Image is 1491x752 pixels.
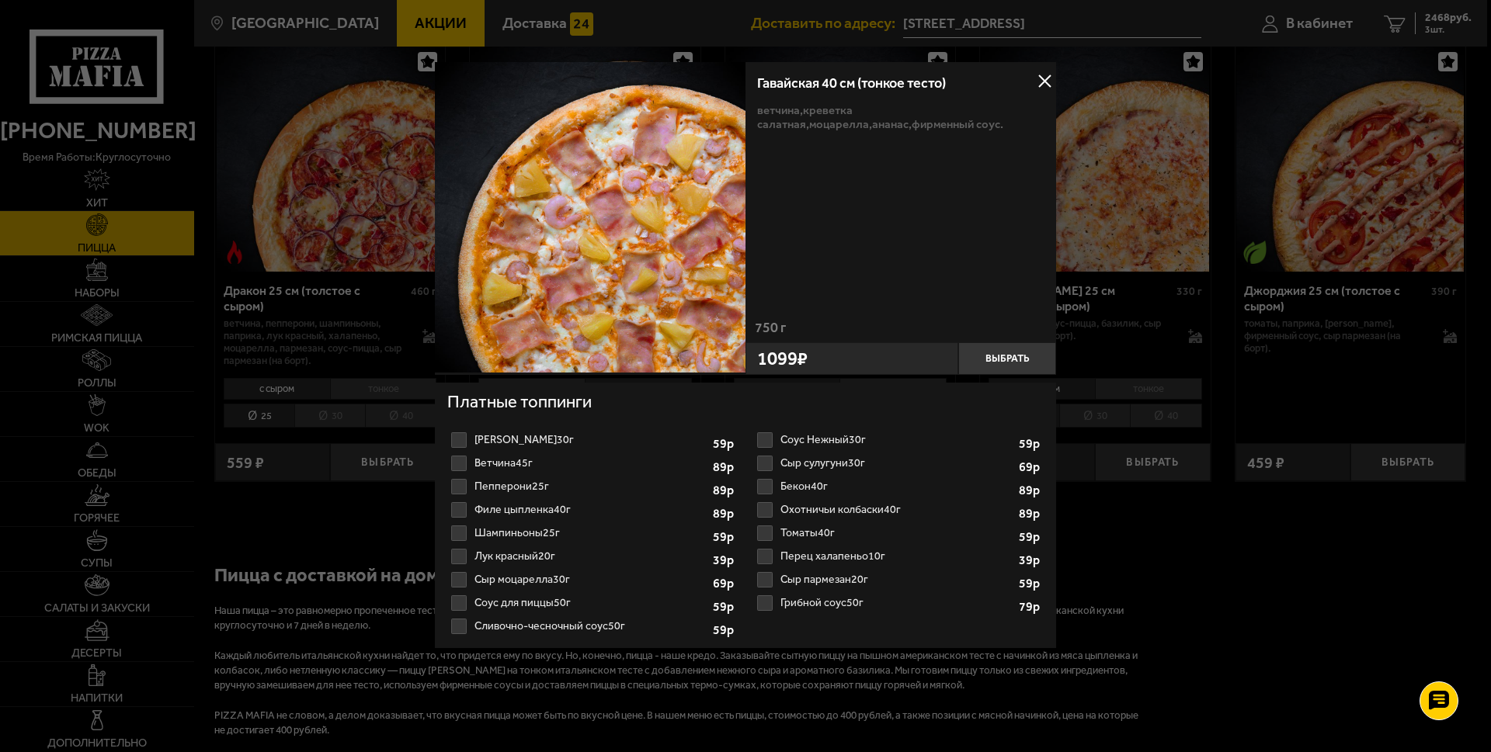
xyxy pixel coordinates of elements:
[713,508,738,520] strong: 89 р
[753,591,1044,615] label: Грибной соус 50г
[753,568,1044,591] li: Сыр пармезан
[435,62,745,373] img: Гавайская 40 см (тонкое тесто)
[1019,601,1044,613] strong: 79 р
[447,545,738,568] label: Лук красный 20г
[447,591,738,615] li: Соус для пиццы
[447,390,1044,418] h4: Платные топпинги
[1019,554,1044,567] strong: 39 р
[447,545,738,568] li: Лук красный
[1019,508,1044,520] strong: 89 р
[757,76,1044,90] h3: Гавайская 40 см (тонкое тесто)
[958,342,1056,375] button: Выбрать
[1019,438,1044,450] strong: 59 р
[447,615,738,638] label: Сливочно-чесночный соус 50г
[447,522,738,545] li: Шампиньоны
[447,428,738,452] li: Соус Деликатес
[447,475,738,498] label: Пепперони 25г
[753,591,1044,615] li: Грибной соус
[1019,531,1044,543] strong: 59 р
[753,475,1044,498] label: Бекон 40г
[713,461,738,473] strong: 89 р
[1019,577,1044,590] strong: 59 р
[447,498,738,522] li: Филе цыпленка
[713,577,738,590] strong: 69 р
[757,349,808,368] span: 1099 ₽
[713,554,738,567] strong: 39 р
[753,452,1044,475] label: Сыр сулугуни 30г
[713,484,738,497] strong: 89 р
[447,452,738,475] label: Ветчина 45г
[753,428,1044,452] label: Соус Нежный 30г
[713,438,738,450] strong: 59 р
[753,545,1044,568] li: Перец халапеньо
[713,531,738,543] strong: 59 р
[753,475,1044,498] li: Бекон
[1019,484,1044,497] strong: 89 р
[713,624,738,636] strong: 59 р
[447,428,738,452] label: [PERSON_NAME] 30г
[447,591,738,615] label: Соус для пиццы 50г
[753,498,1044,522] label: Охотничьи колбаски 40г
[745,321,1056,342] div: 750 г
[757,103,1044,131] p: ветчина, креветка салатная, моцарелла, ананас, фирменный соус.
[753,428,1044,452] li: Соус Нежный
[713,601,738,613] strong: 59 р
[753,522,1044,545] label: Томаты 40г
[447,498,738,522] label: Филе цыпленка 40г
[447,452,738,475] li: Ветчина
[753,498,1044,522] li: Охотничьи колбаски
[447,568,738,591] li: Сыр моцарелла
[447,475,738,498] li: Пепперони
[753,545,1044,568] label: Перец халапеньо 10г
[753,522,1044,545] li: Томаты
[447,522,738,545] label: Шампиньоны 25г
[447,615,738,638] li: Сливочно-чесночный соус
[447,568,738,591] label: Сыр моцарелла 30г
[753,568,1044,591] label: Сыр пармезан 20г
[753,452,1044,475] li: Сыр сулугуни
[1019,461,1044,473] strong: 69 р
